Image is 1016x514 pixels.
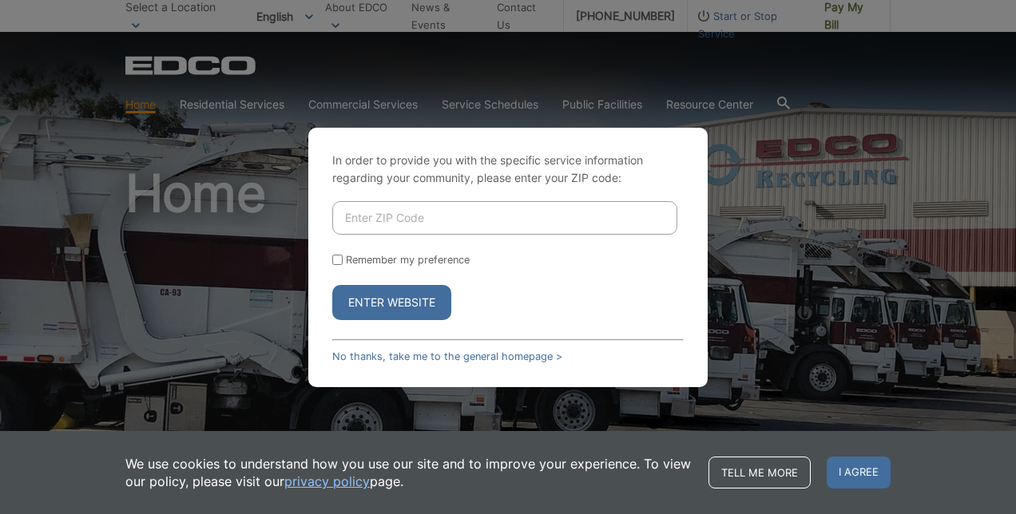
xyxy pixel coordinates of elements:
a: privacy policy [284,472,370,490]
p: In order to provide you with the specific service information regarding your community, please en... [332,152,684,187]
input: Enter ZIP Code [332,201,677,235]
label: Remember my preference [346,254,470,266]
p: We use cookies to understand how you use our site and to improve your experience. To view our pol... [125,455,693,490]
a: No thanks, take me to the general homepage > [332,350,562,362]
a: Tell me more [708,457,811,488]
span: I agree [827,457,891,488]
button: Enter Website [332,285,451,320]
